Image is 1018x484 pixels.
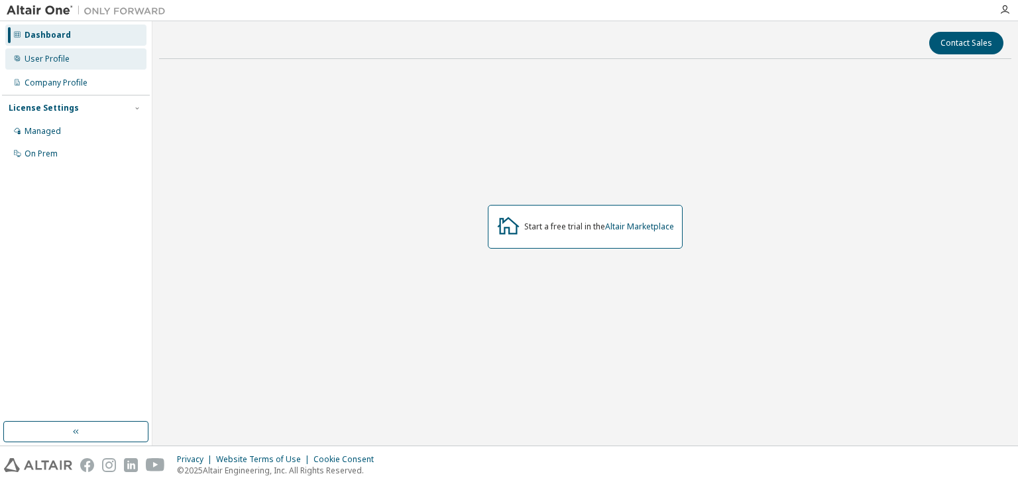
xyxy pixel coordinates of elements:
[4,458,72,472] img: altair_logo.svg
[146,458,165,472] img: youtube.svg
[25,78,87,88] div: Company Profile
[80,458,94,472] img: facebook.svg
[9,103,79,113] div: License Settings
[124,458,138,472] img: linkedin.svg
[102,458,116,472] img: instagram.svg
[7,4,172,17] img: Altair One
[25,126,61,137] div: Managed
[25,30,71,40] div: Dashboard
[216,454,313,465] div: Website Terms of Use
[313,454,382,465] div: Cookie Consent
[929,32,1003,54] button: Contact Sales
[177,454,216,465] div: Privacy
[25,149,58,159] div: On Prem
[524,221,674,232] div: Start a free trial in the
[605,221,674,232] a: Altair Marketplace
[25,54,70,64] div: User Profile
[177,465,382,476] p: © 2025 Altair Engineering, Inc. All Rights Reserved.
